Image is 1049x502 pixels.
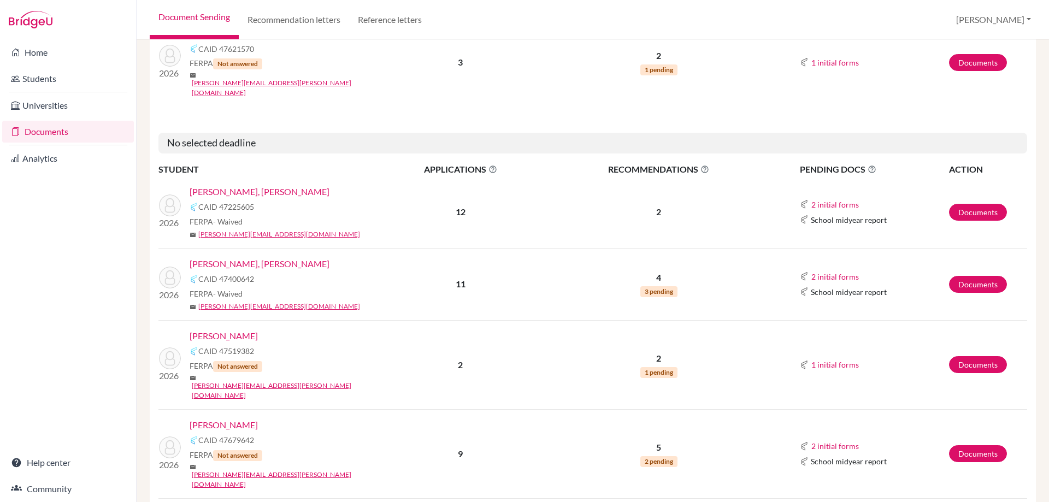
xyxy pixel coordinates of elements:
[2,147,134,169] a: Analytics
[198,43,254,55] span: CAID 47621570
[811,440,859,452] button: 2 initial forms
[2,478,134,500] a: Community
[811,270,859,283] button: 2 initial forms
[158,162,377,176] th: STUDENT
[190,360,262,372] span: FERPA
[811,198,859,211] button: 2 initial forms
[2,42,134,63] a: Home
[159,216,181,229] p: 2026
[213,217,243,226] span: - Waived
[2,121,134,143] a: Documents
[458,448,463,459] b: 9
[190,185,329,198] a: [PERSON_NAME], [PERSON_NAME]
[190,57,262,69] span: FERPA
[159,67,181,80] p: 2026
[213,361,262,372] span: Not answered
[640,367,677,378] span: 1 pending
[545,49,773,62] p: 2
[800,287,809,296] img: Common App logo
[949,276,1007,293] a: Documents
[190,275,198,284] img: Common App logo
[198,302,360,311] a: [PERSON_NAME][EMAIL_ADDRESS][DOMAIN_NAME]
[159,194,181,216] img: Alfaro Antonacci, Alessandra
[800,442,809,451] img: Common App logo
[198,273,254,285] span: CAID 47400642
[159,45,181,67] img: Navarro Miranda, Raul
[190,418,258,432] a: [PERSON_NAME]
[159,288,181,302] p: 2026
[190,216,243,227] span: FERPA
[190,304,196,310] span: mail
[545,441,773,454] p: 5
[949,445,1007,462] a: Documents
[456,206,465,217] b: 12
[811,286,887,298] span: School midyear report
[458,359,463,370] b: 2
[190,329,258,342] a: [PERSON_NAME]
[192,470,385,489] a: [PERSON_NAME][EMAIL_ADDRESS][PERSON_NAME][DOMAIN_NAME]
[458,57,463,67] b: 3
[190,257,329,270] a: [PERSON_NAME], [PERSON_NAME]
[190,436,198,445] img: Common App logo
[198,345,254,357] span: CAID 47519382
[190,347,198,356] img: Common App logo
[456,279,465,289] b: 11
[948,162,1027,176] th: ACTION
[2,68,134,90] a: Students
[949,356,1007,373] a: Documents
[545,205,773,218] p: 2
[800,58,809,67] img: Common App logo
[190,72,196,79] span: mail
[159,458,181,471] p: 2026
[190,449,262,461] span: FERPA
[213,450,262,461] span: Not answered
[192,381,385,400] a: [PERSON_NAME][EMAIL_ADDRESS][PERSON_NAME][DOMAIN_NAME]
[811,456,887,467] span: School midyear report
[640,64,677,75] span: 1 pending
[378,163,544,176] span: APPLICATIONS
[800,200,809,209] img: Common App logo
[800,361,809,369] img: Common App logo
[951,9,1036,30] button: [PERSON_NAME]
[811,214,887,226] span: School midyear report
[198,434,254,446] span: CAID 47679642
[9,11,52,28] img: Bridge-U
[949,54,1007,71] a: Documents
[2,95,134,116] a: Universities
[190,375,196,381] span: mail
[159,267,181,288] img: Alvarado Ocampo, Kamila
[949,204,1007,221] a: Documents
[190,464,196,470] span: mail
[192,78,385,98] a: [PERSON_NAME][EMAIL_ADDRESS][PERSON_NAME][DOMAIN_NAME]
[190,288,243,299] span: FERPA
[800,215,809,224] img: Common App logo
[800,163,948,176] span: PENDING DOCS
[159,369,181,382] p: 2026
[190,203,198,211] img: Common App logo
[545,163,773,176] span: RECOMMENDATIONS
[213,289,243,298] span: - Waived
[811,358,859,371] button: 1 initial forms
[640,286,677,297] span: 3 pending
[2,452,134,474] a: Help center
[159,436,181,458] img: Dunson , Alexis
[545,271,773,284] p: 4
[800,272,809,281] img: Common App logo
[800,457,809,466] img: Common App logo
[213,58,262,69] span: Not answered
[640,456,677,467] span: 2 pending
[198,201,254,212] span: CAID 47225605
[198,229,360,239] a: [PERSON_NAME][EMAIL_ADDRESS][DOMAIN_NAME]
[811,56,859,69] button: 1 initial forms
[159,347,181,369] img: Cabrera, Claudia
[158,133,1027,153] h5: No selected deadline
[190,232,196,238] span: mail
[190,44,198,53] img: Common App logo
[545,352,773,365] p: 2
